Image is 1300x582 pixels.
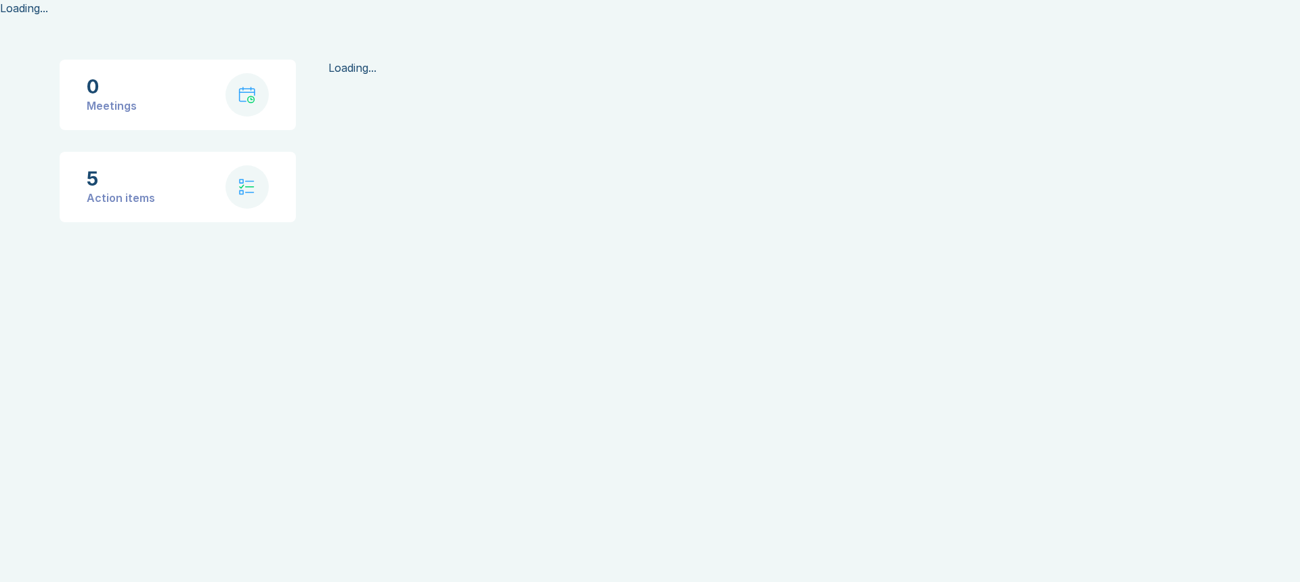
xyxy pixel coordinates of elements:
img: check-list.svg [239,179,255,195]
div: Loading... [328,60,1240,76]
div: 0 [87,76,137,98]
div: Action items [87,190,155,206]
div: Meetings [87,98,137,114]
div: 5 [87,168,155,190]
img: calendar-with-clock.svg [238,87,255,104]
